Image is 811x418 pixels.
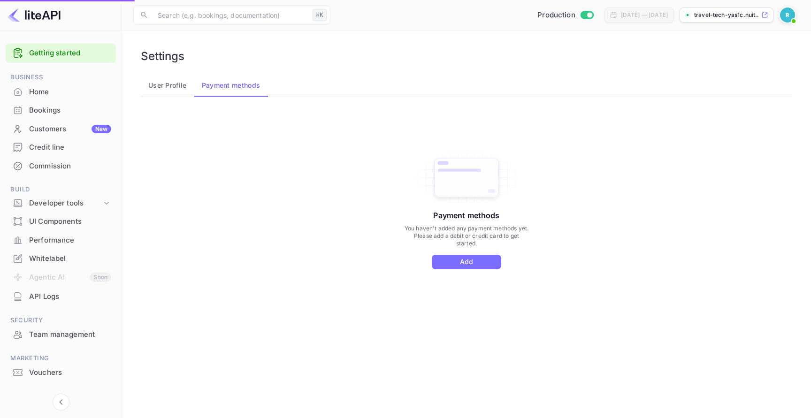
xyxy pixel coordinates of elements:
[6,184,116,195] span: Build
[694,11,759,19] p: travel-tech-yas1c.nuit...
[6,83,116,100] a: Home
[92,125,111,133] div: New
[29,235,111,246] div: Performance
[6,101,116,120] div: Bookings
[53,394,69,410] button: Collapse navigation
[6,157,116,175] div: Commission
[6,213,116,231] div: UI Components
[432,255,501,269] button: Add
[6,83,116,101] div: Home
[6,101,116,119] a: Bookings
[29,198,102,209] div: Developer tools
[313,9,327,21] div: ⌘K
[6,326,116,344] div: Team management
[6,195,116,212] div: Developer tools
[8,8,61,23] img: LiteAPI logo
[6,288,116,306] div: API Logs
[6,213,116,230] a: UI Components
[6,364,116,381] a: Vouchers
[621,11,668,19] div: [DATE] — [DATE]
[29,105,111,116] div: Bookings
[29,161,111,172] div: Commission
[6,120,116,137] a: CustomersNew
[141,74,194,97] button: User Profile
[29,291,111,302] div: API Logs
[6,250,116,268] div: Whitelabel
[29,142,111,153] div: Credit line
[6,326,116,343] a: Team management
[6,315,116,326] span: Security
[6,138,116,156] a: Credit line
[6,157,116,175] a: Commission
[6,138,116,157] div: Credit line
[6,288,116,305] a: API Logs
[152,6,309,24] input: Search (e.g. bookings, documentation)
[6,353,116,364] span: Marketing
[6,250,116,267] a: Whitelabel
[6,44,116,63] div: Getting started
[141,49,184,63] h6: Settings
[6,231,116,249] a: Performance
[534,10,597,21] div: Switch to Sandbox mode
[141,74,792,97] div: account-settings tabs
[6,231,116,250] div: Performance
[29,48,111,59] a: Getting started
[29,329,111,340] div: Team management
[780,8,795,23] img: Revolut
[29,87,111,98] div: Home
[6,72,116,83] span: Business
[409,151,524,205] img: Add Card
[29,367,111,378] div: Vouchers
[537,10,575,21] span: Production
[29,124,111,135] div: Customers
[433,210,499,221] p: Payment methods
[194,74,268,97] button: Payment methods
[403,225,529,247] p: You haven't added any payment methods yet. Please add a debit or credit card to get started.
[6,364,116,382] div: Vouchers
[29,216,111,227] div: UI Components
[29,253,111,264] div: Whitelabel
